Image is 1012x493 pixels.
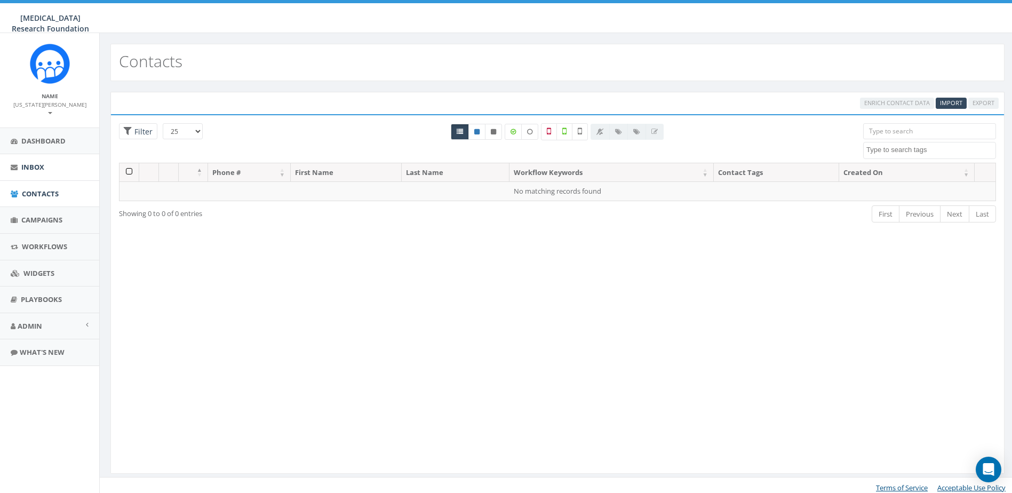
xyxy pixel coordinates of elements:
[505,124,522,140] label: Data Enriched
[866,145,995,155] textarea: Search
[940,99,962,107] span: CSV files only
[940,99,962,107] span: Import
[468,124,485,140] a: Active
[119,181,996,201] td: No matching records found
[976,457,1001,482] div: Open Intercom Messenger
[863,123,996,139] input: Type to search
[12,13,89,34] span: [MEDICAL_DATA] Research Foundation
[21,295,62,304] span: Playbooks
[21,136,66,146] span: Dashboard
[876,483,928,492] a: Terms of Service
[491,129,496,135] i: This phone number is unsubscribed and has opted-out of all texts.
[13,101,86,117] small: [US_STATE][PERSON_NAME]
[132,126,153,137] span: Filter
[119,123,157,140] span: Advance Filter
[541,123,557,140] label: Not a Mobile
[940,205,969,223] a: Next
[556,123,572,140] label: Validated
[485,124,502,140] a: Opted Out
[208,163,291,182] th: Phone #: activate to sort column ascending
[21,162,44,172] span: Inbox
[937,483,1006,492] a: Acceptable Use Policy
[13,99,86,117] a: [US_STATE][PERSON_NAME]
[509,163,713,182] th: Workflow Keywords: activate to sort column ascending
[402,163,510,182] th: Last Name
[969,205,996,223] a: Last
[839,163,975,182] th: Created On: activate to sort column ascending
[451,124,469,140] a: All contacts
[291,163,402,182] th: First Name
[42,92,58,100] small: Name
[936,98,967,109] a: Import
[899,205,941,223] a: Previous
[572,123,588,140] label: Not Validated
[20,347,65,357] span: What's New
[22,189,59,198] span: Contacts
[474,129,480,135] i: This phone number is subscribed and will receive texts.
[23,268,54,278] span: Widgets
[119,52,182,70] h2: Contacts
[521,124,538,140] label: Data not Enriched
[119,204,475,219] div: Showing 0 to 0 of 0 entries
[714,163,839,182] th: Contact Tags
[18,321,42,331] span: Admin
[30,44,70,84] img: Rally_Corp_Icon.png
[21,215,62,225] span: Campaigns
[22,242,67,251] span: Workflows
[872,205,899,223] a: First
